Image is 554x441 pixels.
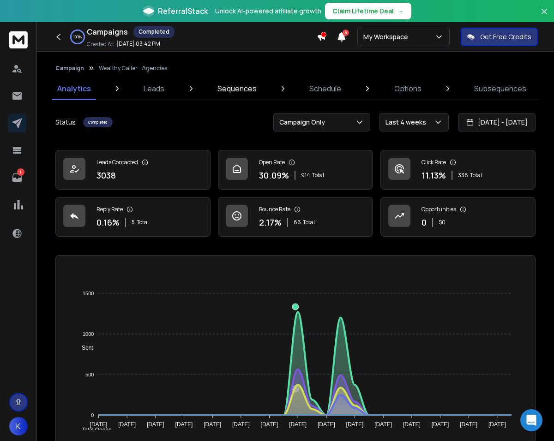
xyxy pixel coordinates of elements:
[204,421,221,428] tspan: [DATE]
[432,421,449,428] tspan: [DATE]
[422,216,427,229] p: 0
[343,30,349,36] span: 6
[75,345,93,351] span: Sent
[394,83,422,94] p: Options
[232,421,250,428] tspan: [DATE]
[17,168,24,176] p: 1
[397,6,404,16] span: →
[312,172,324,179] span: Total
[85,372,94,377] tspan: 500
[259,159,285,166] p: Open Rate
[75,427,111,433] span: Total Opens
[469,77,532,100] a: Subsequences
[83,331,94,337] tspan: 1000
[57,83,91,94] p: Analytics
[52,77,96,100] a: Analytics
[422,159,446,166] p: Click Rate
[83,291,94,296] tspan: 1500
[309,83,341,94] p: Schedule
[9,417,28,435] button: K
[261,421,278,428] tspan: [DATE]
[212,77,262,100] a: Sequences
[91,412,94,418] tspan: 0
[55,65,84,72] button: Campaign
[215,6,321,16] p: Unlock AI-powered affiliate growth
[520,409,542,431] div: Open Intercom Messenger
[480,32,531,42] p: Get Free Credits
[158,6,208,17] span: ReferralStack
[96,159,138,166] p: Leads Contacted
[73,34,82,40] p: 100 %
[458,172,468,179] span: 338
[470,172,482,179] span: Total
[96,169,116,182] p: 3038
[87,41,114,48] p: Created At:
[96,216,120,229] p: 0.16 %
[389,77,427,100] a: Options
[460,421,477,428] tspan: [DATE]
[318,421,335,428] tspan: [DATE]
[116,40,160,48] p: [DATE] 03:42 PM
[538,6,550,28] button: Close banner
[385,118,430,127] p: Last 4 weeks
[279,118,329,127] p: Campaign Only
[422,169,446,182] p: 11.13 %
[303,219,315,226] span: Total
[8,168,26,187] a: 1
[259,169,289,182] p: 30.09 %
[374,421,392,428] tspan: [DATE]
[259,216,282,229] p: 2.17 %
[55,118,78,127] p: Status:
[474,83,526,94] p: Subsequences
[55,150,211,190] a: Leads Contacted3038
[133,26,175,38] div: Completed
[99,65,167,72] p: Wealthy Caller - Agencies
[83,117,113,127] div: Completed
[175,421,193,428] tspan: [DATE]
[439,219,446,226] p: $ 0
[147,421,164,428] tspan: [DATE]
[96,206,123,213] p: Reply Rate
[488,421,506,428] tspan: [DATE]
[132,219,135,226] span: 5
[380,197,536,237] a: Opportunities0$0
[217,83,257,94] p: Sequences
[346,421,364,428] tspan: [DATE]
[90,421,108,428] tspan: [DATE]
[218,150,373,190] a: Open Rate30.09%914Total
[144,83,164,94] p: Leads
[461,28,538,46] button: Get Free Credits
[137,219,149,226] span: Total
[289,421,307,428] tspan: [DATE]
[304,77,347,100] a: Schedule
[294,219,301,226] span: 66
[301,172,310,179] span: 914
[259,206,290,213] p: Bounce Rate
[422,206,456,213] p: Opportunities
[325,3,411,19] button: Claim Lifetime Deal→
[55,197,211,237] a: Reply Rate0.16%5Total
[218,197,373,237] a: Bounce Rate2.17%66Total
[118,421,136,428] tspan: [DATE]
[87,26,128,37] h1: Campaigns
[138,77,170,100] a: Leads
[380,150,536,190] a: Click Rate11.13%338Total
[458,113,536,131] button: [DATE] - [DATE]
[363,32,412,42] p: My Workspace
[403,421,421,428] tspan: [DATE]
